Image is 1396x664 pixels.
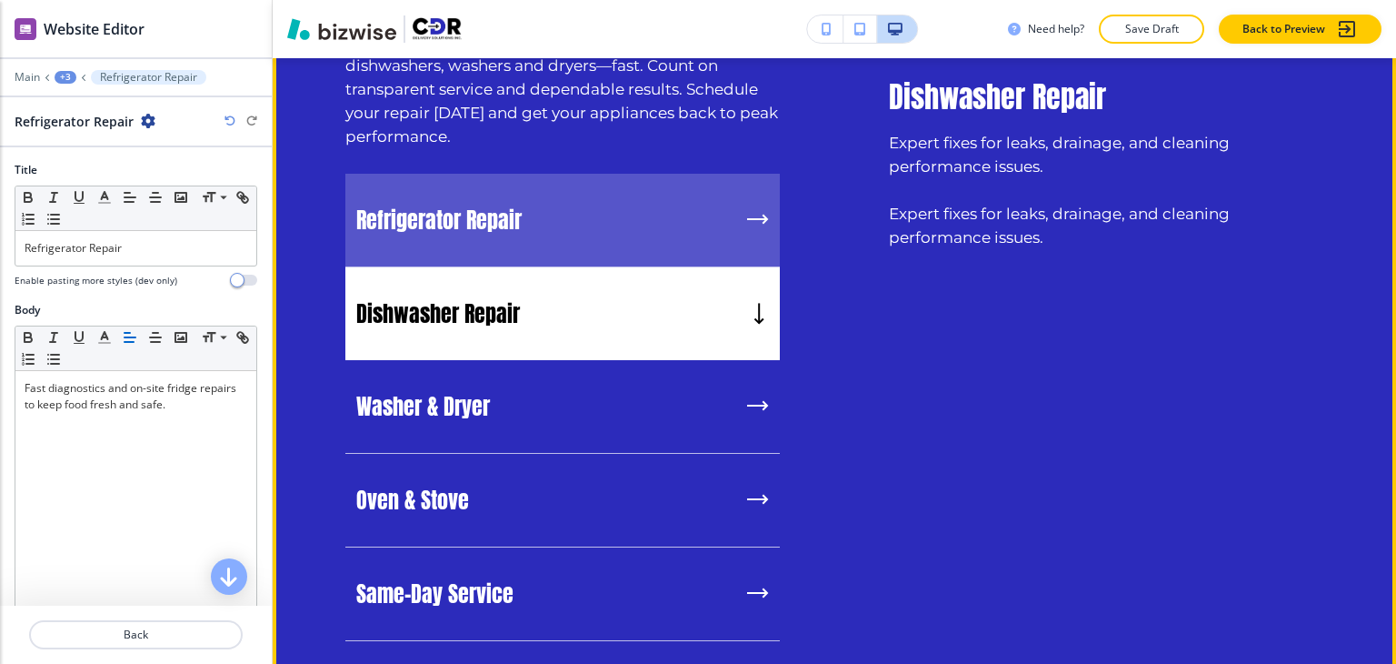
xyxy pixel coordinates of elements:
[345,174,780,267] button: Refrigerator Repair
[345,548,780,641] button: Same-Day Service
[356,580,514,608] h5: Same-Day Service
[25,380,247,413] p: Fast diagnostics and on-site fridge repairs to keep food fresh and safe.
[345,454,780,548] button: Oven & Stove
[1122,21,1181,37] p: Save Draft
[356,487,469,514] h5: Oven & Stove
[15,302,40,318] h2: Body
[1219,15,1381,44] button: Back to Preview
[345,360,780,454] button: Washer & Dryer
[31,627,241,643] p: Back
[889,131,1323,249] h6: Expert fixes for leaks, drainage, and cleaning performance issues. Expert fixes for leaks, draina...
[287,18,396,40] img: Bizwise Logo
[25,240,247,257] p: Refrigerator Repair
[29,620,243,649] button: Back
[15,162,37,178] h2: Title
[15,71,40,84] button: Main
[356,393,490,420] h5: Washer & Dryer
[356,206,522,234] h5: Refrigerator Repair
[15,274,177,287] h4: Enable pasting more styles (dev only)
[44,18,145,40] h2: Website Editor
[1028,21,1084,37] h3: Need help?
[1242,21,1325,37] p: Back to Preview
[356,300,520,327] h5: Dishwasher Repair
[15,18,36,40] img: editor icon
[91,70,206,85] button: Refrigerator Repair
[413,17,462,40] img: Your Logo
[100,71,197,84] p: Refrigerator Repair
[345,267,780,360] button: Dishwasher Repair
[15,112,134,131] h2: Refrigerator Repair
[889,80,1323,115] h4: Dishwasher Repair
[345,6,780,148] h6: Need quick, reliable appliance repair for your home or business? Our expert techs fix refrigerato...
[55,71,76,84] button: +3
[1099,15,1204,44] button: Save Draft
